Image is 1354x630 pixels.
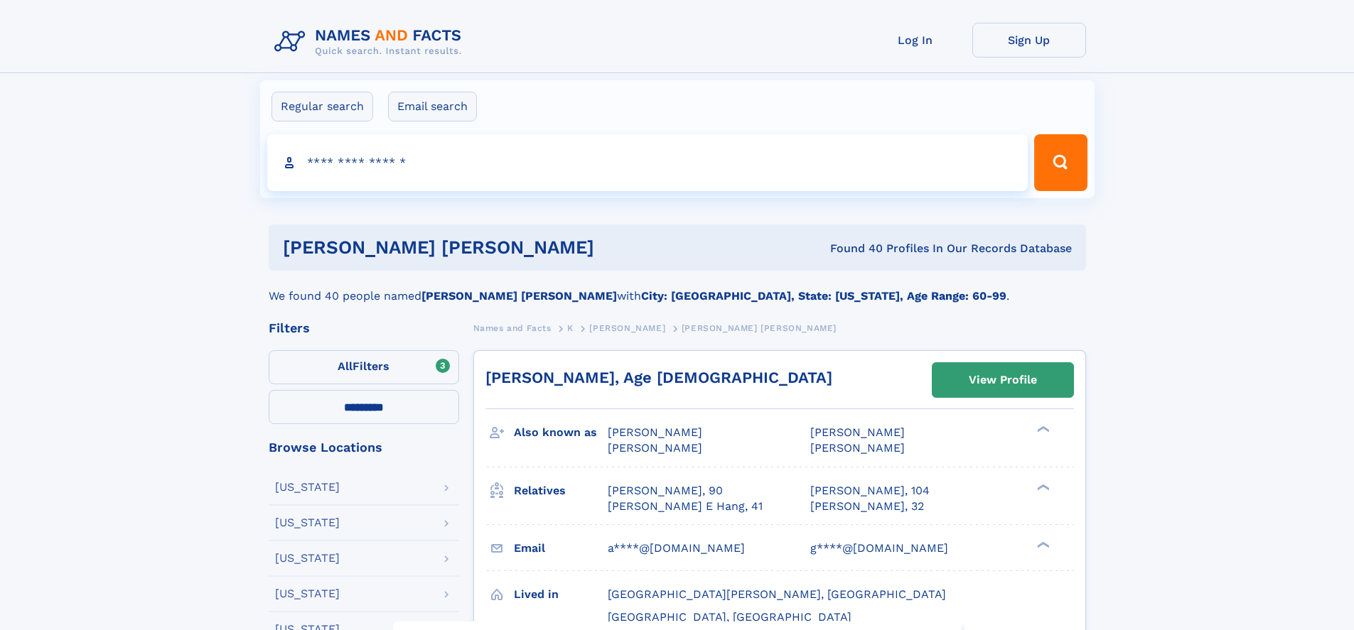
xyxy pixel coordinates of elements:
a: [PERSON_NAME], 32 [810,499,924,514]
a: [PERSON_NAME], 104 [810,483,930,499]
span: [GEOGRAPHIC_DATA][PERSON_NAME], [GEOGRAPHIC_DATA] [608,587,946,601]
a: Log In [859,23,972,58]
span: [PERSON_NAME] [589,323,665,333]
img: Logo Names and Facts [269,23,473,61]
span: [GEOGRAPHIC_DATA], [GEOGRAPHIC_DATA] [608,610,851,624]
div: [US_STATE] [275,588,340,599]
span: [PERSON_NAME] [810,441,905,455]
a: [PERSON_NAME], 90 [608,483,723,499]
div: ❯ [1033,482,1051,491]
b: City: [GEOGRAPHIC_DATA], State: [US_STATE], Age Range: 60-99 [641,289,1006,303]
input: search input [267,134,1028,191]
span: [PERSON_NAME] [608,425,702,439]
span: [PERSON_NAME] [608,441,702,455]
a: K [567,319,574,337]
div: We found 40 people named with . [269,271,1086,305]
a: [PERSON_NAME] E Hang, 41 [608,499,763,514]
span: All [338,359,353,373]
span: K [567,323,574,333]
h3: Lived in [514,582,608,607]
h3: Also known as [514,420,608,445]
div: Browse Locations [269,441,459,454]
a: Sign Up [972,23,1086,58]
span: [PERSON_NAME] [810,425,905,439]
a: Names and Facts [473,319,552,337]
a: View Profile [933,363,1073,397]
button: Search Button [1034,134,1087,191]
div: Filters [269,322,459,335]
div: [US_STATE] [275,482,340,493]
a: [PERSON_NAME], Age [DEMOGRAPHIC_DATA] [485,369,832,386]
b: [PERSON_NAME] [PERSON_NAME] [421,289,617,303]
a: [PERSON_NAME] [589,319,665,337]
h3: Relatives [514,479,608,503]
label: Regular search [272,92,373,121]
div: [US_STATE] [275,553,340,564]
div: [US_STATE] [275,517,340,528]
div: ❯ [1033,425,1051,434]
div: ❯ [1033,540,1051,549]
label: Filters [269,350,459,384]
span: [PERSON_NAME] [PERSON_NAME] [682,323,837,333]
label: Email search [388,92,477,121]
div: View Profile [969,364,1037,396]
div: Found 40 Profiles In Our Records Database [712,241,1072,256]
h1: [PERSON_NAME] [PERSON_NAME] [283,239,712,256]
h3: Email [514,536,608,560]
